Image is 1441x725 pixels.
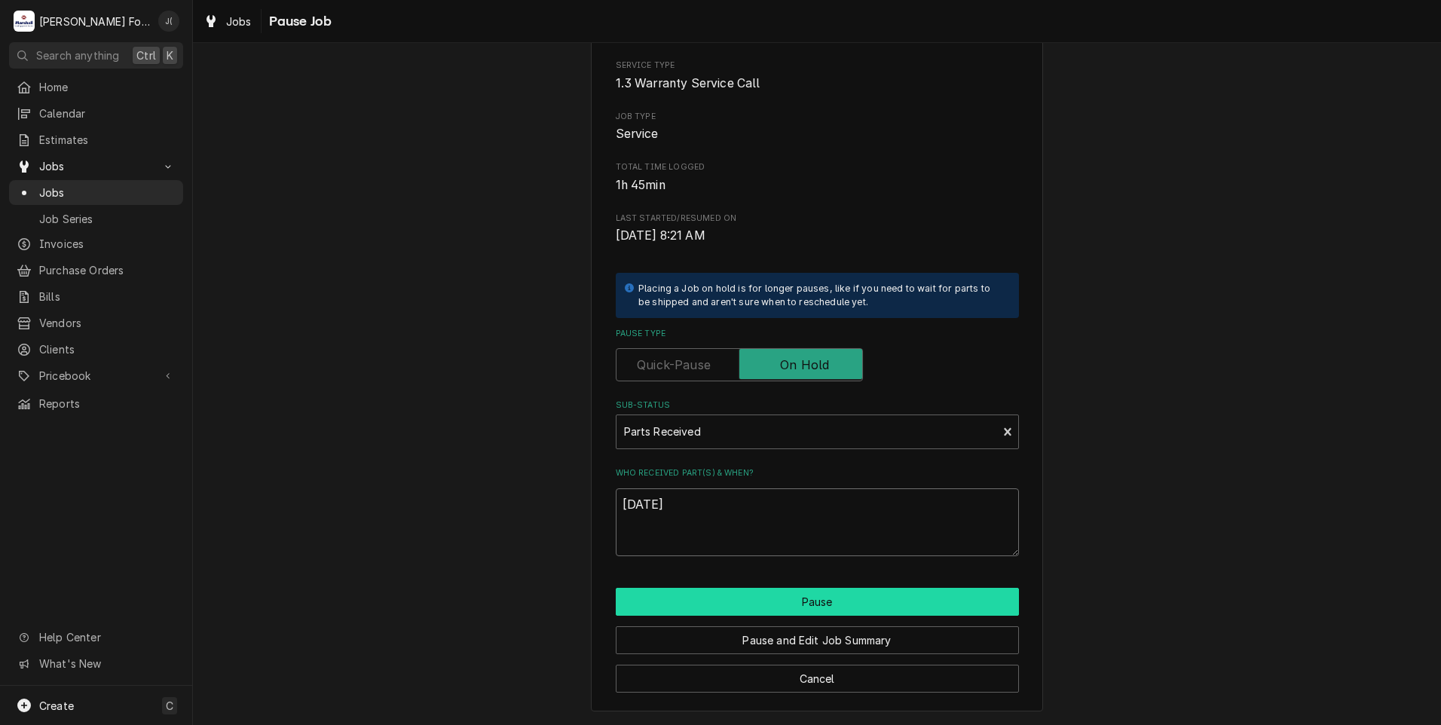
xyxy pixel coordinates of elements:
[39,158,153,174] span: Jobs
[9,42,183,69] button: Search anythingCtrlK
[9,363,183,388] a: Go to Pricebook
[616,127,659,141] span: Service
[638,282,1004,310] div: Placing a Job on hold is for longer pauses, like if you need to wait for parts to be shipped and ...
[136,47,156,63] span: Ctrl
[616,213,1019,225] span: Last Started/Resumed On
[616,161,1019,173] span: Total Time Logged
[616,111,1019,143] div: Job Type
[616,588,1019,693] div: Button Group
[616,76,760,90] span: 1.3 Warranty Service Call
[158,11,179,32] div: Jeff Debigare (109)'s Avatar
[39,656,174,671] span: What's New
[616,176,1019,194] span: Total Time Logged
[616,228,705,243] span: [DATE] 8:21 AM
[616,60,1019,72] span: Service Type
[9,391,183,416] a: Reports
[39,185,176,200] span: Jobs
[39,289,176,304] span: Bills
[616,588,1019,616] button: Pause
[158,11,179,32] div: J(
[9,101,183,126] a: Calendar
[616,213,1019,245] div: Last Started/Resumed On
[616,161,1019,194] div: Total Time Logged
[616,588,1019,616] div: Button Group Row
[39,211,176,227] span: Job Series
[616,111,1019,123] span: Job Type
[167,47,173,63] span: K
[265,11,332,32] span: Pause Job
[616,467,1019,479] label: Who received part(s) & when?
[14,11,35,32] div: M
[39,368,153,384] span: Pricebook
[36,47,119,63] span: Search anything
[39,106,176,121] span: Calendar
[616,328,1019,340] label: Pause Type
[9,625,183,650] a: Go to Help Center
[616,75,1019,93] span: Service Type
[9,284,183,309] a: Bills
[197,9,258,34] a: Jobs
[14,11,35,32] div: Marshall Food Equipment Service's Avatar
[39,236,176,252] span: Invoices
[616,328,1019,381] div: Pause Type
[39,262,176,278] span: Purchase Orders
[9,154,183,179] a: Go to Jobs
[9,310,183,335] a: Vendors
[9,258,183,283] a: Purchase Orders
[616,626,1019,654] button: Pause and Edit Job Summary
[39,396,176,411] span: Reports
[616,60,1019,92] div: Service Type
[9,231,183,256] a: Invoices
[616,616,1019,654] div: Button Group Row
[39,79,176,95] span: Home
[616,227,1019,245] span: Last Started/Resumed On
[616,399,1019,448] div: Sub-Status
[616,399,1019,411] label: Sub-Status
[9,75,183,99] a: Home
[39,629,174,645] span: Help Center
[616,178,665,192] span: 1h 45min
[39,315,176,331] span: Vendors
[226,14,252,29] span: Jobs
[39,699,74,712] span: Create
[9,206,183,231] a: Job Series
[166,698,173,714] span: C
[616,467,1019,555] div: Who received part(s) & when?
[616,654,1019,693] div: Button Group Row
[39,341,176,357] span: Clients
[9,337,183,362] a: Clients
[616,665,1019,693] button: Cancel
[616,488,1019,556] textarea: [DATE]
[616,125,1019,143] span: Job Type
[39,14,150,29] div: [PERSON_NAME] Food Equipment Service
[9,127,183,152] a: Estimates
[9,651,183,676] a: Go to What's New
[9,180,183,205] a: Jobs
[39,132,176,148] span: Estimates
